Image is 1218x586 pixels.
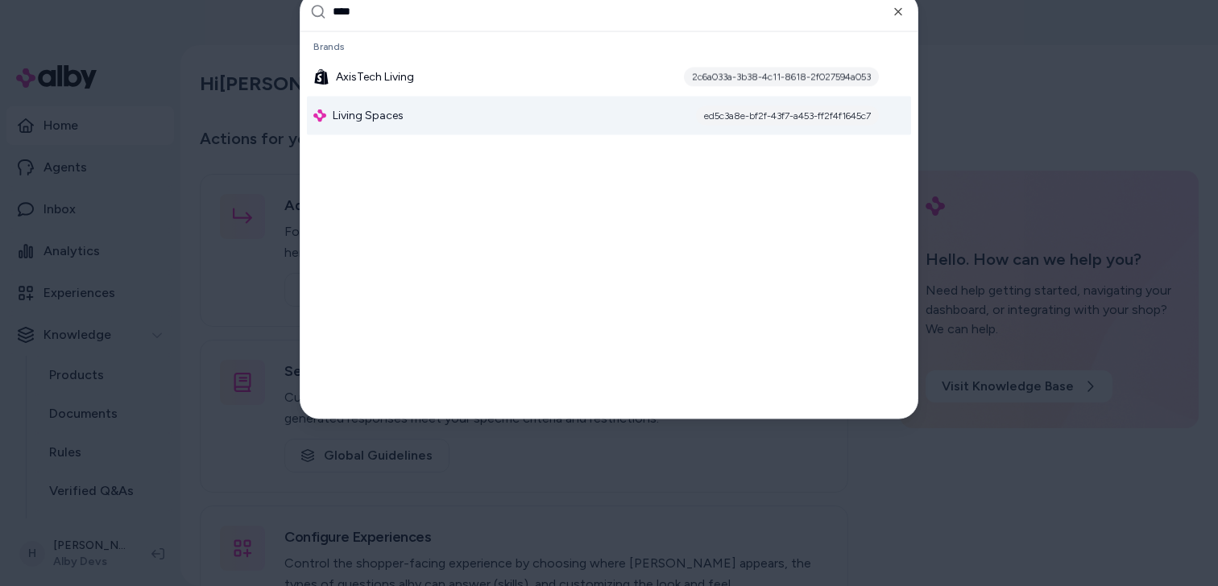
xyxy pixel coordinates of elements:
[300,31,918,418] div: Suggestions
[313,109,326,122] img: alby Logo
[333,107,404,123] span: Living Spaces
[684,67,879,86] div: 2c6a033a-3b38-4c11-8618-2f027594a053
[336,68,414,85] span: AxisTech Living
[307,35,911,57] div: Brands
[696,105,879,125] div: ed5c3a8e-bf2f-43f7-a453-ff2f4f1645c7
